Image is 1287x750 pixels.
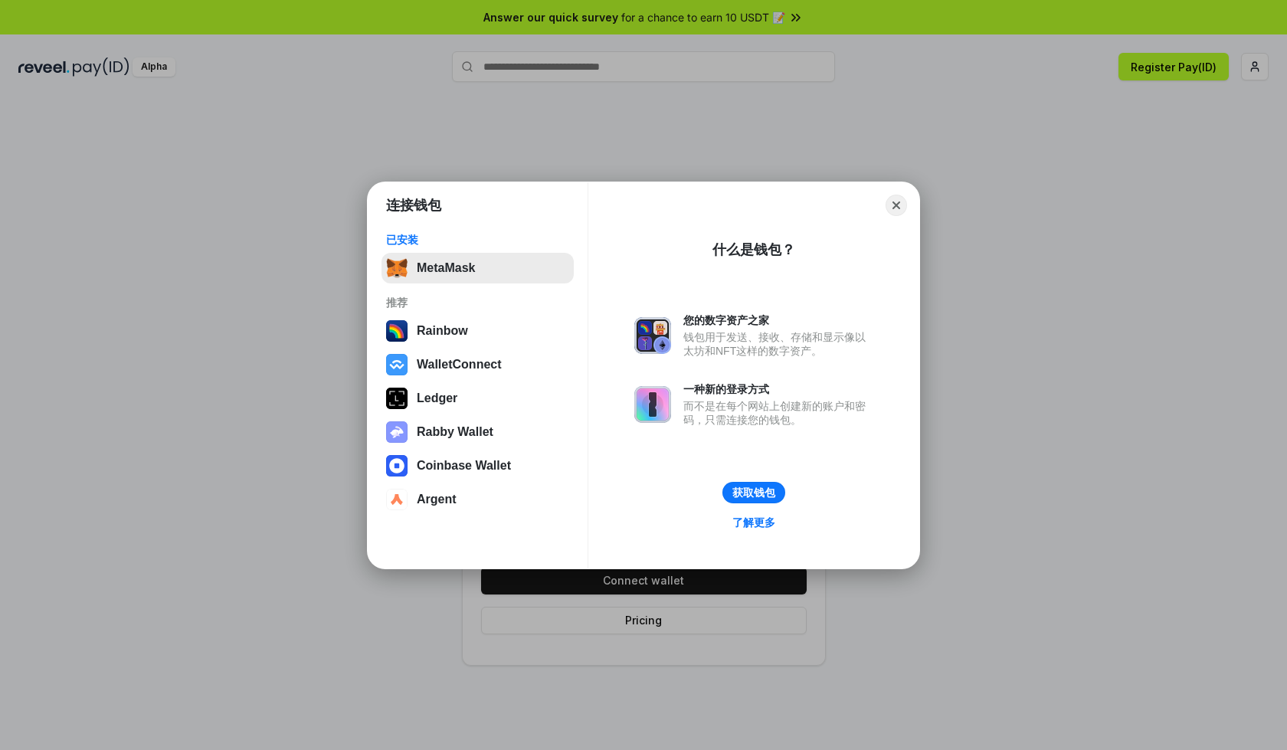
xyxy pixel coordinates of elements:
[683,382,873,396] div: 一种新的登录方式
[417,493,457,506] div: Argent
[723,513,784,532] a: 了解更多
[382,417,574,447] button: Rabby Wallet
[417,261,475,275] div: MetaMask
[722,482,785,503] button: 获取钱包
[683,313,873,327] div: 您的数字资产之家
[382,450,574,481] button: Coinbase Wallet
[386,421,408,443] img: svg+xml,%3Csvg%20xmlns%3D%22http%3A%2F%2Fwww.w3.org%2F2000%2Fsvg%22%20fill%3D%22none%22%20viewBox...
[382,253,574,283] button: MetaMask
[732,486,775,499] div: 获取钱包
[382,316,574,346] button: Rainbow
[417,358,502,372] div: WalletConnect
[712,241,795,259] div: 什么是钱包？
[386,257,408,279] img: svg+xml,%3Csvg%20fill%3D%22none%22%20height%3D%2233%22%20viewBox%3D%220%200%2035%2033%22%20width%...
[386,489,408,510] img: svg+xml,%3Csvg%20width%3D%2228%22%20height%3D%2228%22%20viewBox%3D%220%200%2028%2028%22%20fill%3D...
[386,354,408,375] img: svg+xml,%3Csvg%20width%3D%2228%22%20height%3D%2228%22%20viewBox%3D%220%200%2028%2028%22%20fill%3D...
[683,399,873,427] div: 而不是在每个网站上创建新的账户和密码，只需连接您的钱包。
[386,196,441,215] h1: 连接钱包
[382,349,574,380] button: WalletConnect
[386,296,569,309] div: 推荐
[417,324,468,338] div: Rainbow
[386,233,569,247] div: 已安装
[386,388,408,409] img: svg+xml,%3Csvg%20xmlns%3D%22http%3A%2F%2Fwww.w3.org%2F2000%2Fsvg%22%20width%3D%2228%22%20height%3...
[634,317,671,354] img: svg+xml,%3Csvg%20xmlns%3D%22http%3A%2F%2Fwww.w3.org%2F2000%2Fsvg%22%20fill%3D%22none%22%20viewBox...
[382,484,574,515] button: Argent
[417,459,511,473] div: Coinbase Wallet
[386,320,408,342] img: svg+xml,%3Csvg%20width%3D%22120%22%20height%3D%22120%22%20viewBox%3D%220%200%20120%20120%22%20fil...
[417,425,493,439] div: Rabby Wallet
[417,391,457,405] div: Ledger
[634,386,671,423] img: svg+xml,%3Csvg%20xmlns%3D%22http%3A%2F%2Fwww.w3.org%2F2000%2Fsvg%22%20fill%3D%22none%22%20viewBox...
[386,455,408,477] img: svg+xml,%3Csvg%20width%3D%2228%22%20height%3D%2228%22%20viewBox%3D%220%200%2028%2028%22%20fill%3D...
[732,516,775,529] div: 了解更多
[683,330,873,358] div: 钱包用于发送、接收、存储和显示像以太坊和NFT这样的数字资产。
[382,383,574,414] button: Ledger
[886,195,907,216] button: Close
